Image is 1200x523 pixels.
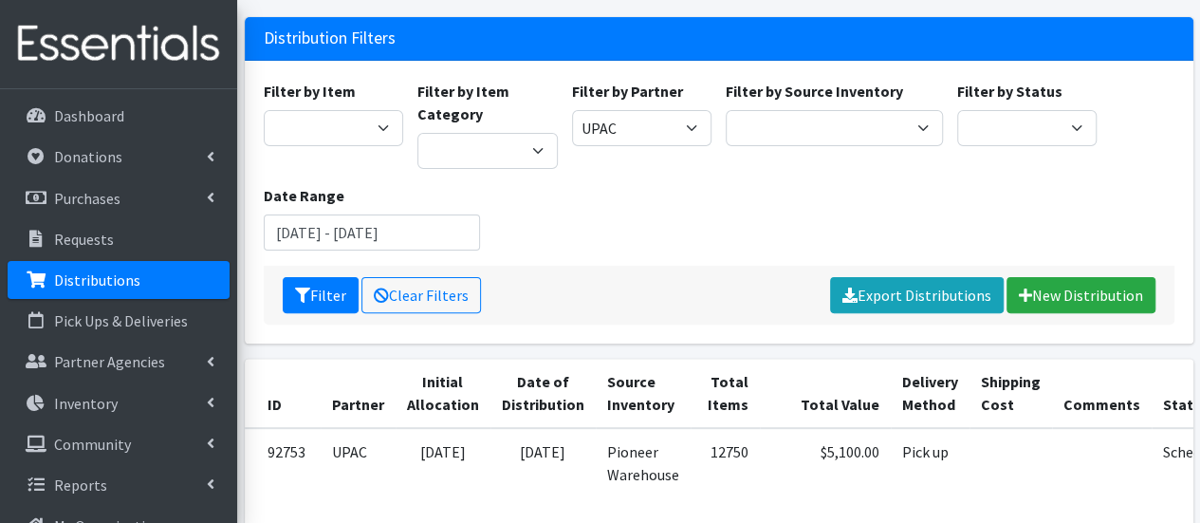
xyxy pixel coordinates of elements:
a: Community [8,425,230,463]
th: Comments [1052,359,1152,428]
a: New Distribution [1006,277,1155,313]
a: Clear Filters [361,277,481,313]
th: Source Inventory [596,359,691,428]
th: Date of Distribution [490,359,596,428]
label: Filter by Source Inventory [726,80,903,103]
p: Dashboard [54,106,124,125]
a: Dashboard [8,97,230,135]
p: Purchases [54,189,120,208]
a: Reports [8,466,230,504]
p: Partner Agencies [54,352,165,371]
a: Export Distributions [830,277,1004,313]
th: Partner [321,359,396,428]
a: Pick Ups & Deliveries [8,302,230,340]
p: Distributions [54,271,140,290]
label: Filter by Item Category [417,80,558,125]
a: Donations [8,138,230,176]
label: Filter by Partner [572,80,683,103]
a: Distributions [8,261,230,299]
label: Filter by Item [264,80,356,103]
th: ID [245,359,321,428]
th: Delivery Method [891,359,969,428]
p: Reports [54,476,107,495]
th: Shipping Cost [969,359,1052,428]
img: HumanEssentials [8,12,230,76]
th: Initial Allocation [396,359,490,428]
label: Filter by Status [957,80,1062,103]
a: Requests [8,220,230,258]
h3: Distribution Filters [264,28,396,48]
p: Donations [54,147,122,166]
p: Community [54,435,131,454]
a: Partner Agencies [8,343,230,381]
button: Filter [283,277,359,313]
th: Total Value [760,359,891,428]
a: Purchases [8,179,230,217]
input: January 1, 2011 - December 31, 2011 [264,215,481,251]
p: Inventory [54,394,118,413]
th: Total Items [691,359,760,428]
label: Date Range [264,184,344,207]
a: Inventory [8,384,230,422]
p: Requests [54,230,114,249]
p: Pick Ups & Deliveries [54,311,188,330]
